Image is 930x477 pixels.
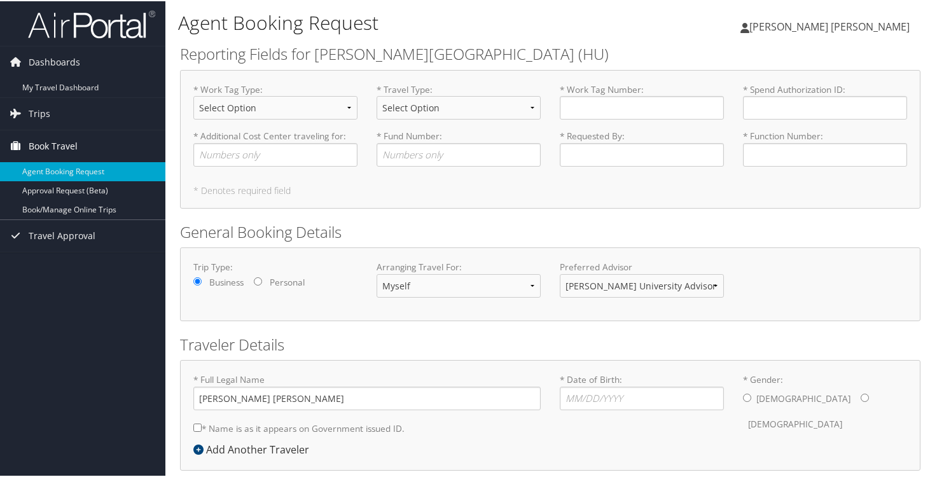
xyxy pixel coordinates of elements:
h2: Traveler Details [180,333,920,354]
span: Trips [29,97,50,128]
input: * Function Number: [743,142,907,165]
input: * Work Tag Number: [560,95,724,118]
input: * Gender:[DEMOGRAPHIC_DATA][DEMOGRAPHIC_DATA] [861,392,869,401]
input: * Gender:[DEMOGRAPHIC_DATA][DEMOGRAPHIC_DATA] [743,392,751,401]
select: * Work Tag Type: [193,95,357,118]
label: * Fund Number : [377,128,541,165]
h2: General Booking Details [180,220,920,242]
span: Dashboards [29,45,80,77]
input: * Spend Authorization ID: [743,95,907,118]
input: * Full Legal Name [193,385,541,409]
label: Personal [270,275,305,287]
div: Add Another Traveler [193,441,316,456]
label: * Date of Birth: [560,372,724,408]
label: * Travel Type : [377,82,541,128]
select: * Travel Type: [377,95,541,118]
input: * Additional Cost Center traveling for: [193,142,357,165]
input: * Fund Number: [377,142,541,165]
label: Arranging Travel For: [377,259,541,272]
label: Trip Type: [193,259,357,272]
span: Travel Approval [29,219,95,251]
label: [DEMOGRAPHIC_DATA] [748,411,842,435]
label: * Additional Cost Center traveling for : [193,128,357,165]
h2: Reporting Fields for [PERSON_NAME][GEOGRAPHIC_DATA] (HU) [180,42,920,64]
label: [DEMOGRAPHIC_DATA] [756,385,850,410]
h5: * Denotes required field [193,185,907,194]
h1: Agent Booking Request [178,8,674,35]
label: * Gender: [743,372,907,435]
label: * Work Tag Type : [193,82,357,128]
label: * Full Legal Name [193,372,541,408]
input: * Date of Birth: [560,385,724,409]
span: [PERSON_NAME] [PERSON_NAME] [749,18,910,32]
label: Business [209,275,244,287]
a: [PERSON_NAME] [PERSON_NAME] [740,6,922,45]
input: * Name is as it appears on Government issued ID. [193,422,202,431]
label: * Spend Authorization ID : [743,82,907,118]
span: Book Travel [29,129,78,161]
input: * Requested By: [560,142,724,165]
img: airportal-logo.png [28,8,155,38]
label: * Work Tag Number : [560,82,724,118]
label: * Name is as it appears on Government issued ID. [193,415,405,439]
label: * Requested By : [560,128,724,165]
label: Preferred Advisor [560,259,724,272]
label: * Function Number : [743,128,907,165]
